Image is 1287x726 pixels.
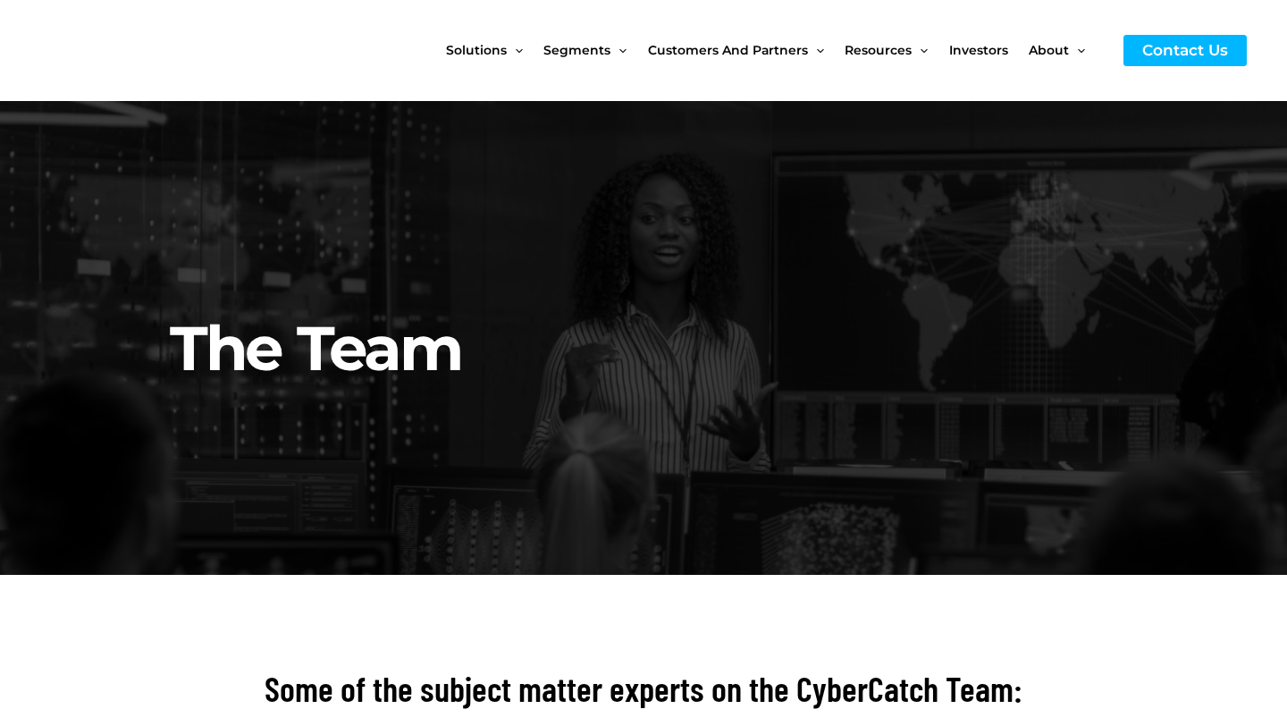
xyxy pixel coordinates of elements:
span: Menu Toggle [610,13,627,88]
a: Investors [949,13,1029,88]
span: Customers and Partners [648,13,808,88]
span: Menu Toggle [912,13,928,88]
img: CyberCatch [31,13,246,88]
a: Contact Us [1123,35,1247,66]
span: Investors [949,13,1008,88]
span: Segments [543,13,610,88]
span: Resources [845,13,912,88]
span: About [1029,13,1069,88]
span: Menu Toggle [1069,13,1085,88]
h2: Some of the subject matter experts on the CyberCatch Team: [143,666,1144,712]
span: Menu Toggle [507,13,523,88]
h2: The Team [170,148,1131,389]
span: Solutions [446,13,507,88]
nav: Site Navigation: New Main Menu [446,13,1106,88]
span: Menu Toggle [808,13,824,88]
